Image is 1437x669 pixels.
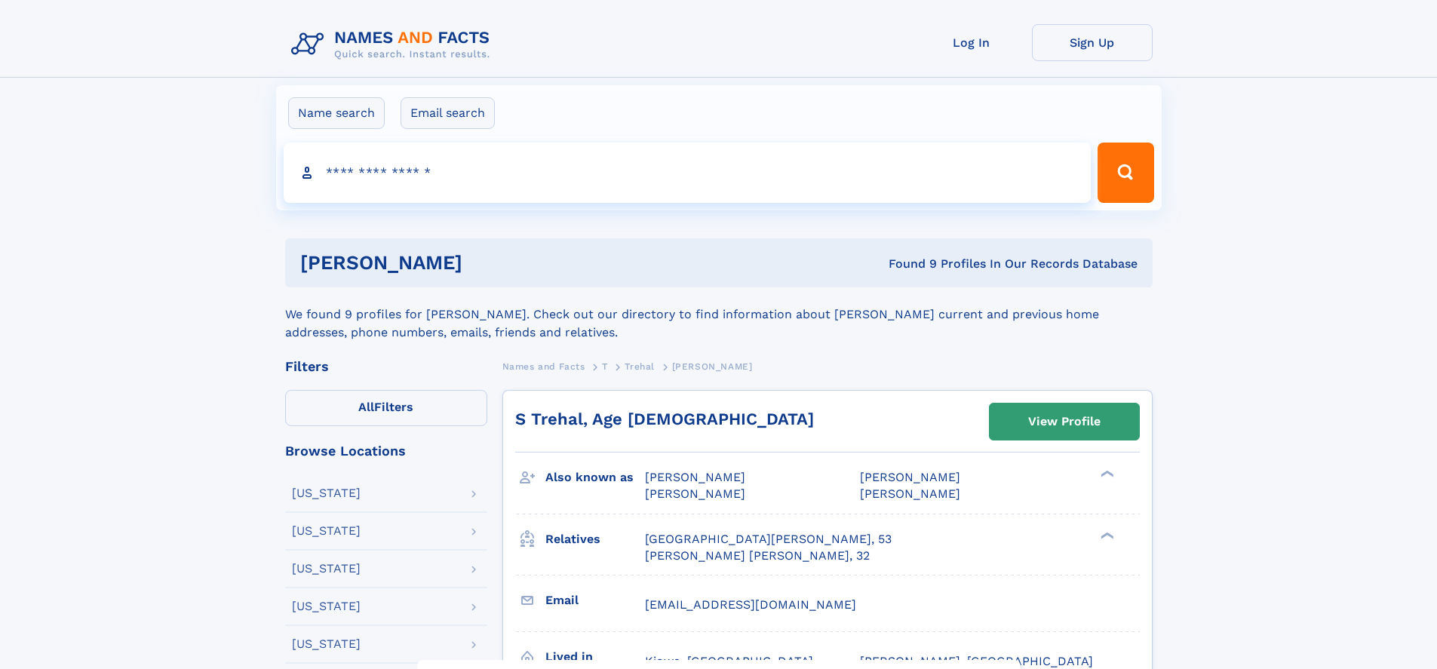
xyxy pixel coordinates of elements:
[545,588,645,613] h3: Email
[990,404,1139,440] a: View Profile
[645,470,745,484] span: [PERSON_NAME]
[672,361,753,372] span: [PERSON_NAME]
[358,400,374,414] span: All
[502,357,585,376] a: Names and Facts
[625,361,655,372] span: Trehal
[1097,469,1115,479] div: ❯
[860,486,960,501] span: [PERSON_NAME]
[292,487,361,499] div: [US_STATE]
[602,361,608,372] span: T
[860,470,960,484] span: [PERSON_NAME]
[285,444,487,458] div: Browse Locations
[285,360,487,373] div: Filters
[285,287,1153,342] div: We found 9 profiles for [PERSON_NAME]. Check out our directory to find information about [PERSON_...
[645,531,892,548] a: [GEOGRAPHIC_DATA][PERSON_NAME], 53
[645,654,813,668] span: Kiowa, [GEOGRAPHIC_DATA]
[292,563,361,575] div: [US_STATE]
[1098,143,1153,203] button: Search Button
[401,97,495,129] label: Email search
[285,24,502,65] img: Logo Names and Facts
[645,548,870,564] a: [PERSON_NAME] [PERSON_NAME], 32
[545,465,645,490] h3: Also known as
[285,390,487,426] label: Filters
[288,97,385,129] label: Name search
[545,526,645,552] h3: Relatives
[284,143,1092,203] input: search input
[645,597,856,612] span: [EMAIL_ADDRESS][DOMAIN_NAME]
[1097,530,1115,540] div: ❯
[515,410,814,428] a: S Trehal, Age [DEMOGRAPHIC_DATA]
[300,253,676,272] h1: [PERSON_NAME]
[292,638,361,650] div: [US_STATE]
[625,357,655,376] a: Trehal
[1032,24,1153,61] a: Sign Up
[860,654,1093,668] span: [PERSON_NAME], [GEOGRAPHIC_DATA]
[602,357,608,376] a: T
[292,525,361,537] div: [US_STATE]
[911,24,1032,61] a: Log In
[645,486,745,501] span: [PERSON_NAME]
[1028,404,1101,439] div: View Profile
[675,256,1138,272] div: Found 9 Profiles In Our Records Database
[292,600,361,612] div: [US_STATE]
